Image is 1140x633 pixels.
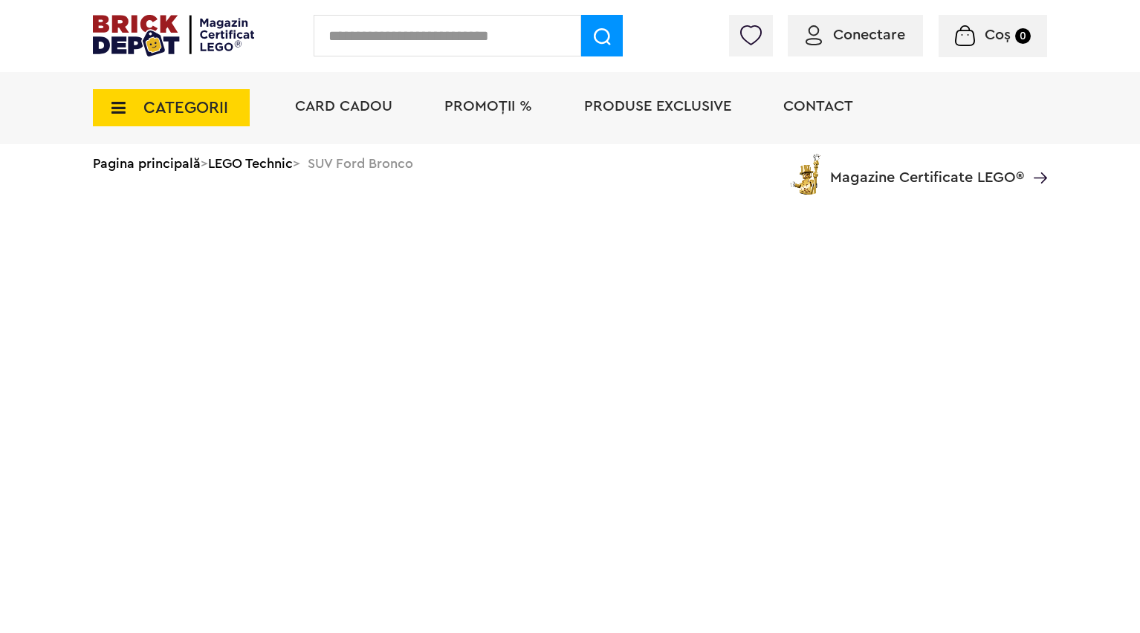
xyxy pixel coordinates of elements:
span: Magazine Certificate LEGO® [830,151,1024,185]
small: 0 [1015,28,1031,44]
a: Contact [783,99,853,114]
span: CATEGORII [143,100,228,116]
a: Produse exclusive [584,99,731,114]
span: Conectare [833,27,905,42]
a: Conectare [806,27,905,42]
a: PROMOȚII % [444,99,532,114]
a: Magazine Certificate LEGO® [1024,151,1047,166]
a: Card Cadou [295,99,392,114]
span: Coș [985,27,1011,42]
